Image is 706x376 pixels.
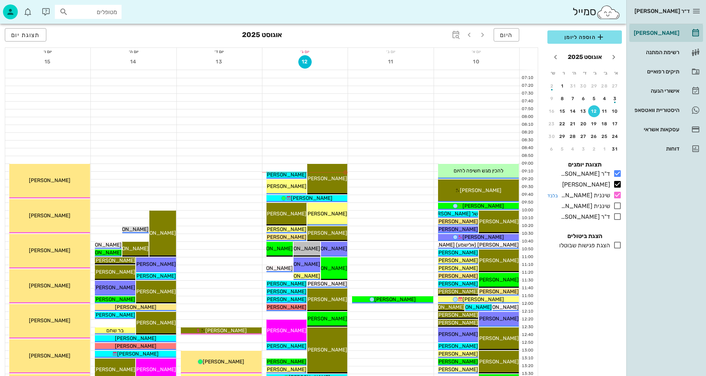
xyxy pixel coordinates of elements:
[127,55,140,69] button: 14
[578,131,590,142] button: 27
[567,109,579,114] div: 14
[609,131,621,142] button: 24
[599,121,611,126] div: 18
[460,187,501,194] span: [PERSON_NAME]
[306,211,347,217] span: [PERSON_NAME]
[520,340,535,346] div: 12:50
[265,359,306,365] span: [PERSON_NAME]
[632,30,679,36] div: [PERSON_NAME]
[437,281,478,287] span: [PERSON_NAME]
[477,359,519,365] span: [PERSON_NAME]
[205,327,247,334] span: [PERSON_NAME]
[565,50,605,65] button: אוגוסט 2025
[609,109,621,114] div: 10
[609,121,621,126] div: 17
[265,211,306,217] span: [PERSON_NAME]
[265,281,306,287] span: [PERSON_NAME]
[5,28,46,42] button: תצוגת יום
[29,317,70,324] span: [PERSON_NAME]
[437,257,478,264] span: [PERSON_NAME]
[588,118,600,130] button: 19
[520,207,535,214] div: 10:00
[500,32,513,39] span: היום
[306,245,347,252] span: [PERSON_NAME]
[253,183,306,189] span: [PERSON_NAME] רמות
[558,202,610,211] div: שיננית [PERSON_NAME]
[557,146,569,152] div: 5
[450,304,492,310] span: [PERSON_NAME]
[22,6,26,10] span: תג
[546,93,558,105] button: 9
[629,121,703,138] a: עסקאות אשראי
[265,288,306,295] span: [PERSON_NAME]
[609,146,621,152] div: 31
[117,351,159,357] span: [PERSON_NAME]
[546,109,558,114] div: 16
[567,80,579,92] button: 31
[546,134,558,139] div: 30
[632,88,679,94] div: אישורי הגעה
[567,131,579,142] button: 28
[588,105,600,117] button: 12
[127,59,140,65] span: 14
[520,324,535,330] div: 12:30
[520,137,535,144] div: 08:30
[546,96,558,101] div: 9
[520,332,535,338] div: 12:40
[437,331,478,337] span: [PERSON_NAME]
[437,218,478,225] span: [PERSON_NAME]
[29,177,70,184] span: [PERSON_NAME]
[477,316,519,322] span: [PERSON_NAME]
[423,304,464,310] span: [PERSON_NAME]
[279,261,320,267] span: [PERSON_NAME]
[634,8,690,14] span: ד״ר [PERSON_NAME]
[629,43,703,61] a: רשימת המתנה
[520,153,535,159] div: 08:50
[520,129,535,136] div: 08:20
[558,67,568,79] th: ו׳
[557,105,569,117] button: 15
[437,359,478,365] span: [PERSON_NAME]
[567,134,579,139] div: 28
[470,59,483,65] span: 10
[629,140,703,158] a: דוחות
[588,143,600,155] button: 2
[437,366,478,373] span: [PERSON_NAME]
[5,48,90,55] div: יום ו׳
[520,246,535,253] div: 10:50
[29,247,70,254] span: [PERSON_NAME]
[599,80,611,92] button: 28
[437,312,478,318] span: [PERSON_NAME]
[384,59,398,65] span: 11
[629,63,703,80] a: תיקים רפואיים
[609,134,621,139] div: 24
[599,143,611,155] button: 1
[611,67,621,79] th: א׳
[80,250,122,256] span: [PERSON_NAME]
[306,265,347,271] span: [PERSON_NAME]
[609,80,621,92] button: 27
[520,145,535,151] div: 08:40
[520,355,535,362] div: 13:10
[557,109,569,114] div: 15
[306,296,347,303] span: [PERSON_NAME]
[547,232,622,241] h4: הצגת ביטולים
[557,80,569,92] button: 1
[135,230,176,236] span: [PERSON_NAME]
[29,353,70,359] span: [PERSON_NAME]
[520,223,535,229] div: 10:20
[249,366,306,373] span: [PERSON_NAME] ישראלי
[588,83,600,89] div: 29
[557,118,569,130] button: 22
[203,359,244,365] span: [PERSON_NAME]
[578,146,590,152] div: 3
[632,146,679,152] div: דוחות
[569,67,579,79] th: ה׳
[567,96,579,101] div: 7
[520,83,535,89] div: 07:20
[546,146,558,152] div: 6
[599,93,611,105] button: 4
[578,83,590,89] div: 30
[599,146,611,152] div: 1
[265,327,306,334] span: [PERSON_NAME]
